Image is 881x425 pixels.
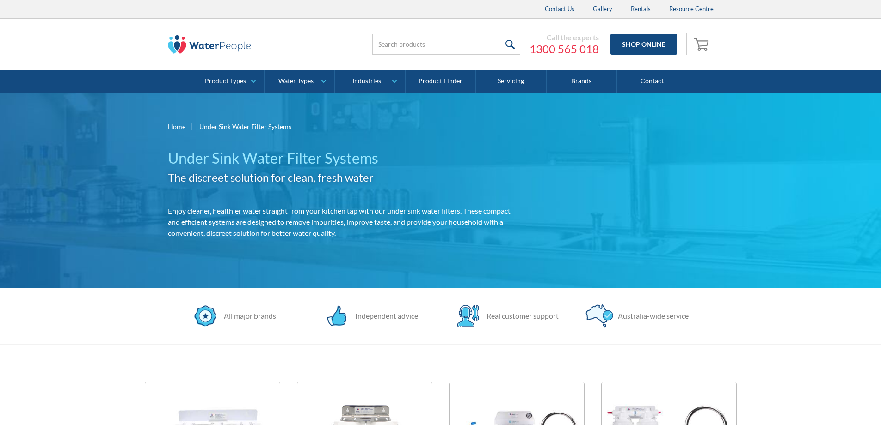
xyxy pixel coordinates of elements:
a: Product Finder [406,70,476,93]
div: Industries [352,77,381,85]
a: Home [168,122,185,131]
div: Call the experts [530,33,599,42]
h1: Under Sink Water Filter Systems [168,147,523,169]
div: Under Sink Water Filter Systems [199,122,291,131]
a: 1300 565 018 [530,42,599,56]
a: Industries [335,70,405,93]
img: The Water People [168,35,251,54]
a: Servicing [476,70,546,93]
div: Product Types [205,77,246,85]
img: shopping cart [694,37,711,51]
a: Product Types [194,70,264,93]
p: Enjoy cleaner, healthier water straight from your kitchen tap with our under sink water filters. ... [168,205,523,239]
a: Shop Online [610,34,677,55]
div: All major brands [219,310,276,321]
div: | [190,121,195,132]
div: Australia-wide service [613,310,689,321]
input: Search products [372,34,520,55]
a: Contact [617,70,687,93]
div: Water Types [278,77,314,85]
a: Open cart [691,33,714,55]
a: Water Types [265,70,334,93]
div: Real customer support [482,310,559,321]
a: Brands [547,70,617,93]
h2: The discreet solution for clean, fresh water [168,169,523,186]
iframe: podium webchat widget bubble [807,379,881,425]
div: Independent advice [351,310,418,321]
